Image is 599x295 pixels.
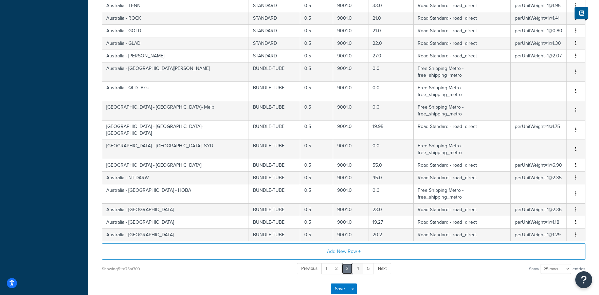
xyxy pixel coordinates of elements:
td: 0.0 [368,62,414,81]
td: BUNDLE-TUBE [249,120,300,140]
td: 0.5 [300,37,333,50]
td: 55.0 [368,159,414,171]
div: Showing 51 to 75 of 709 [102,264,140,274]
td: Road Standard - road_direct [414,24,511,37]
td: BUNDLE-TUBE [249,81,300,101]
td: Road Standard - road_direct [414,228,511,241]
td: perUnitWeight=1@1.18 [511,216,567,228]
td: [GEOGRAPHIC_DATA] - [GEOGRAPHIC_DATA]- [GEOGRAPHIC_DATA] [102,120,249,140]
button: Add New Row + [102,243,585,260]
td: 0.5 [300,101,333,120]
td: [GEOGRAPHIC_DATA] - [GEOGRAPHIC_DATA]- SYD [102,140,249,159]
td: 22.0 [368,37,414,50]
td: Australia - [GEOGRAPHIC_DATA] [102,216,249,228]
td: 9001.0 [333,24,368,37]
td: 0.0 [368,101,414,120]
a: Next [374,263,391,274]
td: Australia - GLAD [102,37,249,50]
td: 45.0 [368,171,414,184]
span: entries [573,264,585,274]
a: 3 [342,263,353,274]
td: 9001.0 [333,140,368,159]
td: perUnitWeight=1@2.07 [511,50,567,62]
a: 1 [321,263,331,274]
td: BUNDLE-TUBE [249,140,300,159]
td: Australia - [GEOGRAPHIC_DATA] [102,228,249,241]
td: 19.95 [368,120,414,140]
td: perUnitWeight=1@2.35 [511,171,567,184]
td: Road Standard - road_direct [414,50,511,62]
td: STANDARD [249,12,300,24]
td: Australia - NT-DARW [102,171,249,184]
td: 9001.0 [333,159,368,171]
td: Road Standard - road_direct [414,203,511,216]
td: 0.5 [300,81,333,101]
td: perUnitWeight=1@6.90 [511,159,567,171]
td: 0.5 [300,184,333,203]
td: 9001.0 [333,101,368,120]
td: BUNDLE-TUBE [249,159,300,171]
td: Road Standard - road_direct [414,120,511,140]
td: 0.0 [368,184,414,203]
td: Australia - [GEOGRAPHIC_DATA][PERSON_NAME] [102,62,249,81]
td: BUNDLE-TUBE [249,62,300,81]
td: 9001.0 [333,216,368,228]
td: perUnitWeight=1@0.80 [511,24,567,37]
td: BUNDLE-TUBE [249,171,300,184]
td: Free Shipping Metro - free_shipping_metro [414,184,511,203]
span: Next [378,265,387,272]
td: Free Shipping Metro - free_shipping_metro [414,140,511,159]
td: BUNDLE-TUBE [249,101,300,120]
td: 20.2 [368,228,414,241]
td: 21.0 [368,12,414,24]
td: STANDARD [249,24,300,37]
td: Road Standard - road_direct [414,216,511,228]
td: BUNDLE-TUBE [249,203,300,216]
td: Australia - [GEOGRAPHIC_DATA] - HOBA [102,184,249,203]
td: 0.5 [300,120,333,140]
td: STANDARD [249,50,300,62]
td: 9001.0 [333,120,368,140]
td: Road Standard - road_direct [414,171,511,184]
td: Australia - [PERSON_NAME] [102,50,249,62]
td: 19.27 [368,216,414,228]
a: 4 [352,263,363,274]
td: 9001.0 [333,171,368,184]
td: 23.0 [368,203,414,216]
td: 9001.0 [333,62,368,81]
span: Show [529,264,539,274]
td: BUNDLE-TUBE [249,216,300,228]
button: Save [331,283,349,294]
td: 9001.0 [333,37,368,50]
td: 0.5 [300,171,333,184]
td: [GEOGRAPHIC_DATA] - [GEOGRAPHIC_DATA] [102,159,249,171]
td: Australia - GOLD [102,24,249,37]
td: BUNDLE-TUBE [249,184,300,203]
td: 0.5 [300,203,333,216]
td: 0.5 [300,12,333,24]
td: 9001.0 [333,50,368,62]
span: Previous [301,265,317,272]
td: 0.5 [300,216,333,228]
td: STANDARD [249,37,300,50]
td: Australia - [GEOGRAPHIC_DATA] [102,203,249,216]
td: 9001.0 [333,81,368,101]
td: Road Standard - road_direct [414,12,511,24]
a: 5 [363,263,374,274]
td: perUnitWeight=1@1.29 [511,228,567,241]
td: Road Standard - road_direct [414,159,511,171]
td: 0.0 [368,81,414,101]
a: 2 [331,263,342,274]
td: perUnitWeight=1@1.41 [511,12,567,24]
td: 0.5 [300,140,333,159]
td: perUnitWeight=1@1.30 [511,37,567,50]
td: Free Shipping Metro - free_shipping_metro [414,81,511,101]
td: Australia - QLD- Bris [102,81,249,101]
td: 21.0 [368,24,414,37]
td: 9001.0 [333,203,368,216]
td: Free Shipping Metro - free_shipping_metro [414,62,511,81]
td: perUnitWeight=1@2.36 [511,203,567,216]
td: 9001.0 [333,12,368,24]
td: Free Shipping Metro - free_shipping_metro [414,101,511,120]
td: perUnitWeight=1@1.75 [511,120,567,140]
